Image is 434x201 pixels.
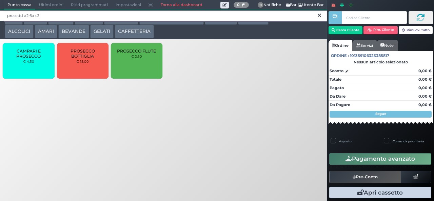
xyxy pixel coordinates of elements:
strong: Totale [330,77,341,82]
button: GELATI [90,25,114,38]
strong: 0,00 € [418,102,432,107]
span: 0 [258,2,264,8]
span: Ordine : [331,53,349,59]
span: PROSECCO BOTTIGLIA [62,48,103,59]
button: Rimuovi tutto [399,26,433,34]
b: 0 [237,2,240,7]
input: Ricerca articolo [4,10,327,22]
button: BEVANDE [58,25,89,38]
small: € 2,50 [131,54,142,58]
strong: Da Pagare [330,102,350,107]
strong: 0,00 € [418,85,432,90]
input: Codice Cliente [342,11,407,24]
span: Ritiri programmati [67,0,112,10]
button: Rim. Cliente [363,26,398,34]
span: Punto cassa [4,0,35,10]
button: Pre-Conto [329,171,401,183]
strong: Segue [375,112,386,116]
span: PROSECCO FLUTE [117,48,156,54]
strong: Sconto [330,68,343,74]
small: € 4,50 [23,59,34,63]
span: Impostazioni [112,0,145,10]
strong: Pagato [330,85,344,90]
a: Servizi [352,40,377,51]
button: CAFFETTERIA [115,25,154,38]
label: Comanda prioritaria [393,139,424,143]
button: Pagamento avanzato [329,153,431,165]
strong: 0,00 € [418,68,432,73]
a: Note [377,40,397,51]
button: Apri cassetto [329,187,431,198]
button: ALCOLICI [5,25,34,38]
div: Nessun articolo selezionato [329,60,433,64]
label: Asporto [339,139,352,143]
span: 101359106323385817 [350,53,389,59]
a: Torna alla dashboard [157,0,206,10]
strong: 0,00 € [418,94,432,99]
small: € 18,00 [76,59,89,63]
button: AMARI [35,25,57,38]
strong: 0,00 € [418,77,432,82]
span: Ultimi ordini [35,0,67,10]
span: CAMPARI E PROSECCO [8,48,49,59]
a: Ordine [329,40,352,51]
button: Cerca Cliente [329,26,363,34]
strong: Da Dare [330,94,346,99]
